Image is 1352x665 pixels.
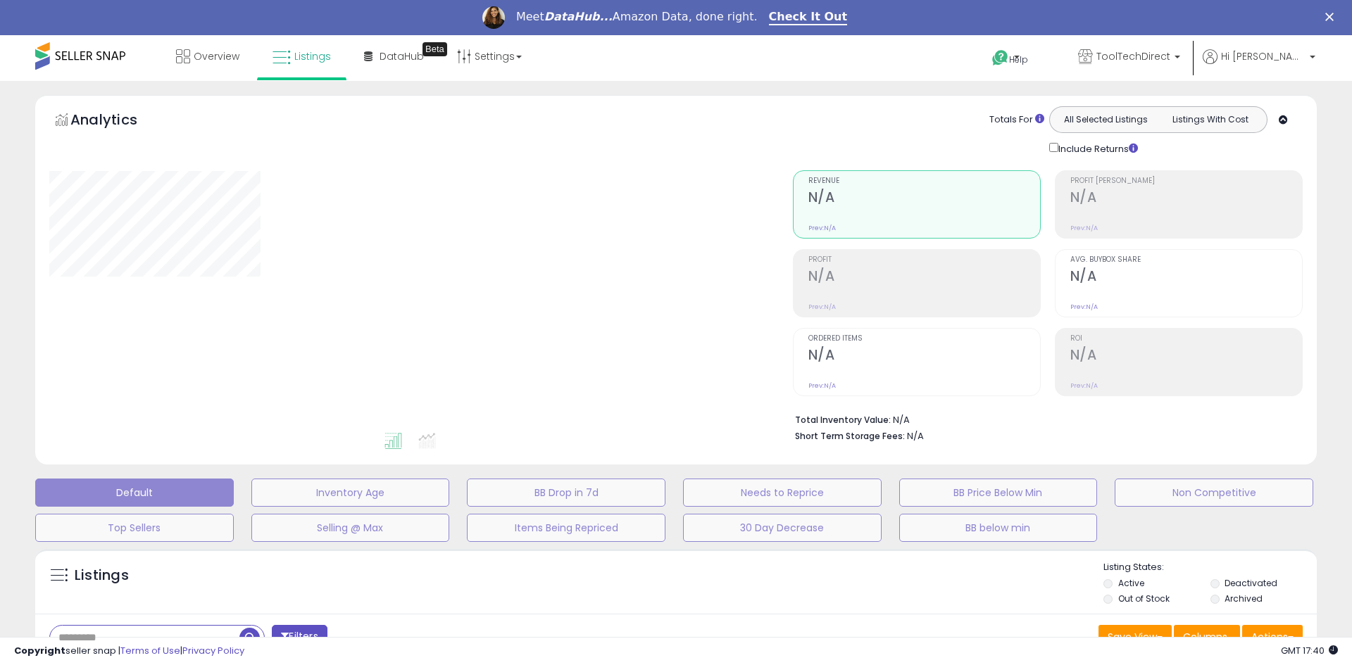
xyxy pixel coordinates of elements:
[1070,381,1098,390] small: Prev: N/A
[1068,35,1191,81] a: ToolTechDirect
[981,39,1056,81] a: Help
[808,256,1040,264] span: Profit
[1070,177,1302,185] span: Profit [PERSON_NAME]
[194,49,239,63] span: Overview
[1009,53,1028,65] span: Help
[808,303,836,311] small: Prev: N/A
[251,514,450,542] button: Selling @ Max
[808,224,836,232] small: Prev: N/A
[989,113,1044,127] div: Totals For
[251,479,450,507] button: Inventory Age
[808,335,1040,343] span: Ordered Items
[1070,335,1302,343] span: ROI
[14,644,65,657] strong: Copyright
[1221,49,1306,63] span: Hi [PERSON_NAME]
[907,429,924,443] span: N/A
[14,645,244,658] div: seller snap | |
[165,35,250,77] a: Overview
[1070,256,1302,264] span: Avg. Buybox Share
[1070,224,1098,232] small: Prev: N/A
[35,479,234,507] button: Default
[1070,347,1302,366] h2: N/A
[423,42,447,56] div: Tooltip anchor
[808,268,1040,287] h2: N/A
[70,110,165,133] h5: Analytics
[380,49,424,63] span: DataHub
[991,49,1009,67] i: Get Help
[1203,49,1315,81] a: Hi [PERSON_NAME]
[683,479,882,507] button: Needs to Reprice
[808,347,1040,366] h2: N/A
[1053,110,1158,129] button: All Selected Listings
[446,35,532,77] a: Settings
[1070,189,1302,208] h2: N/A
[467,514,665,542] button: Items Being Repriced
[1325,13,1339,21] div: Close
[1039,140,1155,156] div: Include Returns
[1070,268,1302,287] h2: N/A
[1158,110,1263,129] button: Listings With Cost
[262,35,342,77] a: Listings
[516,10,758,24] div: Meet Amazon Data, done right.
[899,514,1098,542] button: BB below min
[482,6,505,29] img: Profile image for Georgie
[808,177,1040,185] span: Revenue
[795,414,891,426] b: Total Inventory Value:
[294,49,331,63] span: Listings
[1115,479,1313,507] button: Non Competitive
[353,35,434,77] a: DataHub
[769,10,848,25] a: Check It Out
[808,381,836,390] small: Prev: N/A
[683,514,882,542] button: 30 Day Decrease
[795,410,1292,427] li: N/A
[899,479,1098,507] button: BB Price Below Min
[808,189,1040,208] h2: N/A
[1096,49,1170,63] span: ToolTechDirect
[544,10,613,23] i: DataHub...
[35,514,234,542] button: Top Sellers
[467,479,665,507] button: BB Drop in 7d
[795,430,905,442] b: Short Term Storage Fees:
[1070,303,1098,311] small: Prev: N/A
